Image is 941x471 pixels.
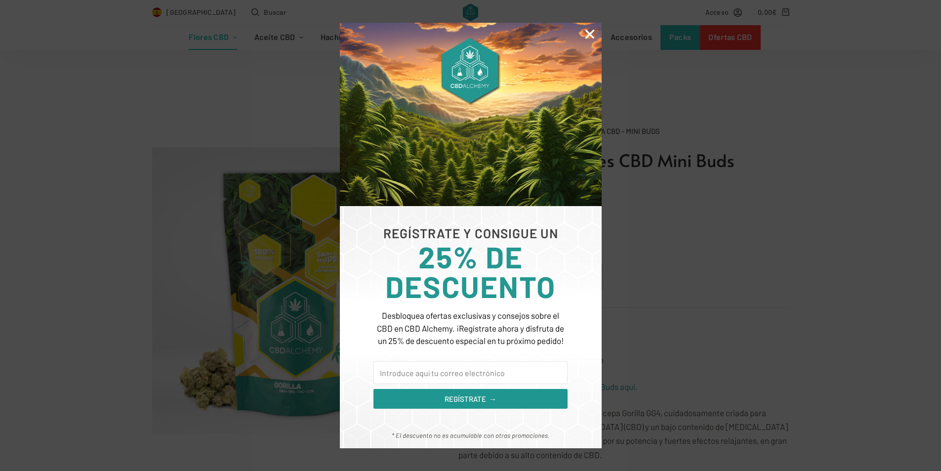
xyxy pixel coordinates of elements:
[373,361,567,384] input: Introduce aquí tu correo electrónico
[392,431,550,439] em: * El descuento no es acumulable con otras promociones.
[373,309,567,347] p: Desbloquea ofertas exclusivas y consejos sobre el CBD en CBD Alchemy. ¡Regístrate ahora y disfrut...
[373,227,567,239] h6: REGÍSTRATE Y CONSIGUE UN
[583,28,596,41] a: Close
[445,393,496,405] span: REGÍSTRATE →
[373,389,567,409] button: REGÍSTRATE →
[373,242,567,301] h3: 25% DE DESCUENTO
